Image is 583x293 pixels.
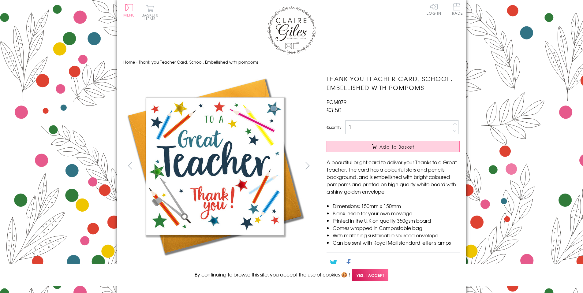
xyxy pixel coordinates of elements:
[142,5,159,20] button: Basket0 items
[123,159,137,172] button: prev
[327,98,346,106] span: POM079
[450,3,463,16] a: Trade
[139,59,258,65] span: Thank you Teacher Card, School, Embellished with pompoms
[327,141,460,152] button: Add to Basket
[333,202,460,210] li: Dimensions: 150mm x 150mm
[267,6,316,54] img: Claire Giles Greetings Cards
[352,269,388,281] span: Yes, I accept
[327,124,341,130] label: Quantity
[327,158,460,195] p: A beautiful bright card to deliver your Thanks to a Great Teacher. The card has a colourful stars...
[327,74,460,92] h1: Thank you Teacher Card, School, Embellished with pompoms
[123,56,460,69] nav: breadcrumbs
[379,144,414,150] span: Add to Basket
[333,232,460,239] li: With matching sustainable sourced envelope
[144,12,159,21] span: 0 items
[123,4,135,17] button: Menu
[333,224,460,232] li: Comes wrapped in Compostable bag
[123,12,135,18] span: Menu
[136,59,137,65] span: ›
[314,74,498,238] img: Thank you Teacher Card, School, Embellished with pompoms
[123,59,135,65] a: Home
[333,217,460,224] li: Printed in the U.K on quality 350gsm board
[123,74,307,258] img: Thank you Teacher Card, School, Embellished with pompoms
[333,210,460,217] li: Blank inside for your own message
[327,106,342,114] span: £3.50
[450,3,463,15] span: Trade
[333,239,460,246] li: Can be sent with Royal Mail standard letter stamps
[301,159,314,172] button: next
[427,3,441,15] a: Log In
